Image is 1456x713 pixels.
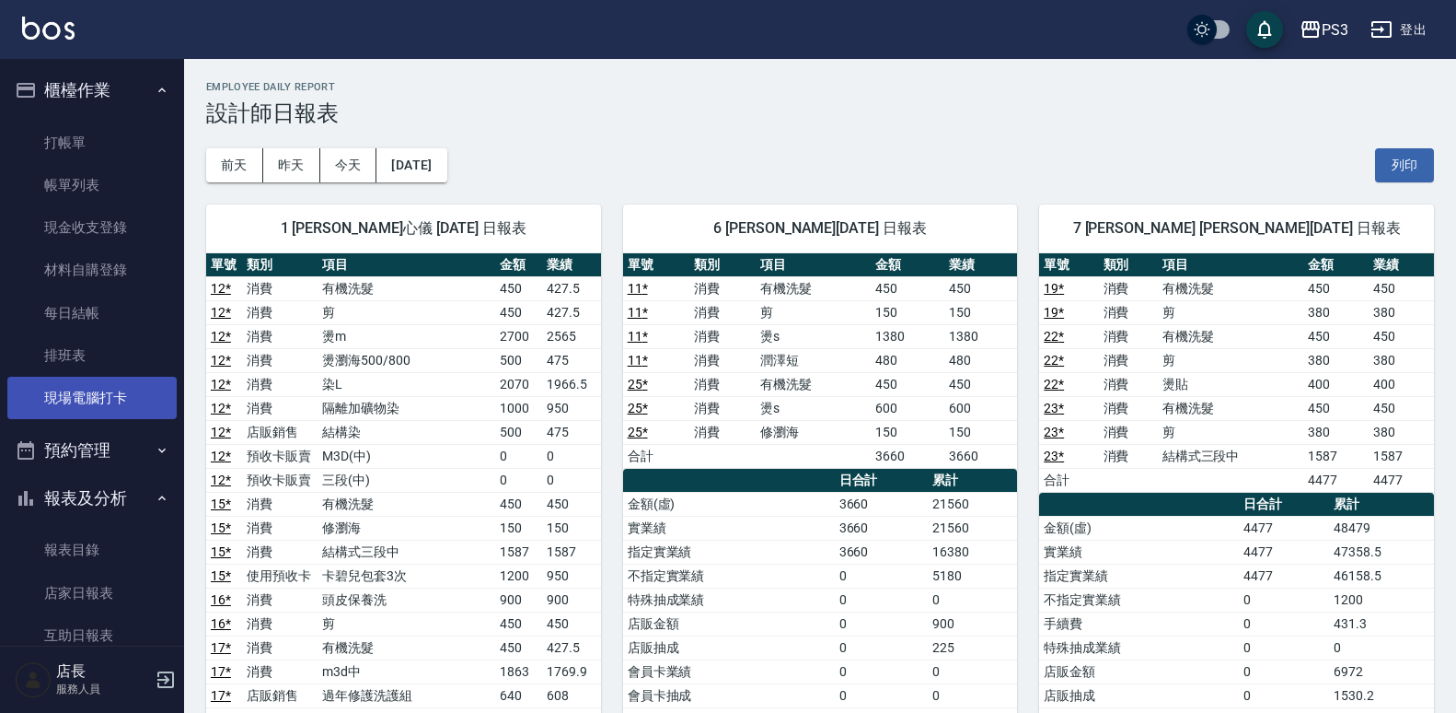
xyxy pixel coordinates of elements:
[1329,684,1433,707] td: 1530.2
[871,253,944,277] th: 金額
[1158,396,1304,420] td: 有機洗髮
[1239,612,1330,636] td: 0
[242,300,318,324] td: 消費
[7,292,177,334] a: 每日結帳
[542,612,601,636] td: 450
[871,300,944,324] td: 150
[318,636,495,660] td: 有機洗髮
[1239,636,1330,660] td: 0
[1303,396,1369,420] td: 450
[1329,588,1433,612] td: 1200
[623,636,835,660] td: 店販抽成
[22,17,75,40] img: Logo
[495,516,542,540] td: 150
[1369,372,1434,396] td: 400
[206,81,1434,93] h2: Employee Daily Report
[1369,253,1434,277] th: 業績
[623,660,835,684] td: 會員卡業績
[318,564,495,588] td: 卡碧兒包套3次
[242,348,318,372] td: 消費
[689,372,756,396] td: 消費
[1158,276,1304,300] td: 有機洗髮
[835,469,928,493] th: 日合計
[1329,660,1433,684] td: 6972
[1039,588,1238,612] td: 不指定實業績
[1039,636,1238,660] td: 特殊抽成業績
[7,249,177,291] a: 材料自購登錄
[242,444,318,468] td: 預收卡販賣
[542,253,601,277] th: 業績
[623,540,835,564] td: 指定實業績
[1375,148,1434,182] button: 列印
[928,684,1017,707] td: 0
[944,348,1018,372] td: 480
[944,300,1018,324] td: 150
[320,148,377,182] button: 今天
[835,540,928,564] td: 3660
[1329,540,1433,564] td: 47358.5
[928,636,1017,660] td: 225
[928,588,1017,612] td: 0
[542,444,601,468] td: 0
[7,66,177,114] button: 櫃檯作業
[318,492,495,516] td: 有機洗髮
[1099,444,1158,468] td: 消費
[318,612,495,636] td: 剪
[1158,253,1304,277] th: 項目
[835,660,928,684] td: 0
[835,516,928,540] td: 3660
[1329,564,1433,588] td: 46158.5
[542,516,601,540] td: 150
[871,276,944,300] td: 450
[542,420,601,444] td: 475
[242,540,318,564] td: 消費
[495,276,542,300] td: 450
[7,572,177,614] a: 店家日報表
[495,396,542,420] td: 1000
[928,612,1017,636] td: 900
[495,444,542,468] td: 0
[623,492,835,516] td: 金額(虛)
[1239,516,1330,540] td: 4477
[495,324,542,348] td: 2700
[1158,420,1304,444] td: 剪
[242,276,318,300] td: 消費
[1099,372,1158,396] td: 消費
[495,468,542,492] td: 0
[1158,300,1304,324] td: 剪
[871,372,944,396] td: 450
[1039,516,1238,540] td: 金額(虛)
[15,661,52,698] img: Person
[7,122,177,164] a: 打帳單
[871,396,944,420] td: 600
[318,276,495,300] td: 有機洗髮
[1039,253,1434,493] table: a dense table
[1039,253,1098,277] th: 單號
[1322,18,1348,41] div: PS3
[318,372,495,396] td: 染L
[928,564,1017,588] td: 5180
[756,372,871,396] td: 有機洗髮
[1061,219,1412,238] span: 7 [PERSON_NAME] [PERSON_NAME][DATE] 日報表
[1039,468,1098,492] td: 合計
[1292,11,1356,49] button: PS3
[495,420,542,444] td: 500
[206,253,242,277] th: 單號
[1369,444,1434,468] td: 1587
[1099,300,1158,324] td: 消費
[7,474,177,522] button: 報表及分析
[318,516,495,540] td: 修瀏海
[495,492,542,516] td: 450
[1039,540,1238,564] td: 實業績
[871,348,944,372] td: 480
[1369,396,1434,420] td: 450
[542,468,601,492] td: 0
[623,253,689,277] th: 單號
[1369,276,1434,300] td: 450
[318,348,495,372] td: 燙瀏海500/800
[689,324,756,348] td: 消費
[542,684,601,707] td: 608
[495,612,542,636] td: 450
[542,300,601,324] td: 427.5
[756,396,871,420] td: 燙s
